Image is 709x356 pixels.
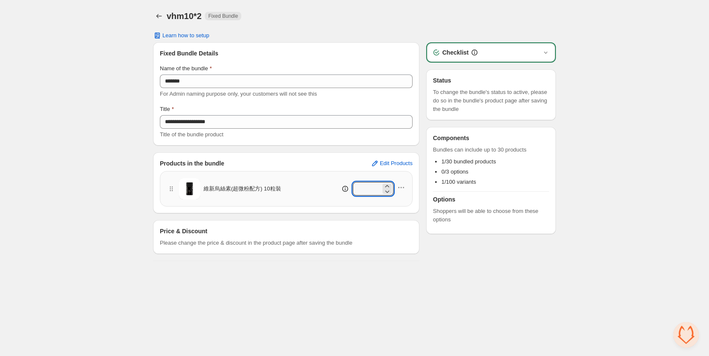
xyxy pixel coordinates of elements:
label: Title [160,105,174,113]
h3: Components [433,134,469,142]
span: Edit Products [380,160,413,167]
h3: Fixed Bundle Details [160,49,413,58]
button: Learn how to setup [148,30,215,41]
h3: Products in the bundle [160,159,224,168]
span: Bundles can include up to 30 products [433,146,549,154]
a: 开放式聊天 [673,322,699,348]
label: Name of the bundle [160,64,212,73]
span: 1/30 bundled products [441,158,496,165]
span: 1/100 variants [441,179,476,185]
h1: vhm10*2 [167,11,201,21]
span: Learn how to setup [162,32,209,39]
span: Fixed Bundle [208,13,238,19]
span: Title of the bundle product [160,131,223,138]
button: Edit Products [366,157,418,170]
span: To change the bundle's status to active, please do so in the bundle's product page after saving t... [433,88,549,113]
h3: Checklist [442,48,469,57]
h3: Status [433,76,549,85]
h3: Options [433,195,549,204]
img: 維新烏絲素(超微粉配方) 10粒裝 [179,178,200,199]
span: For Admin naming purpose only, your customers will not see this [160,91,317,97]
button: Back [153,10,165,22]
span: Shoppers will be able to choose from these options [433,207,549,224]
span: 0/3 options [441,168,469,175]
h3: Price & Discount [160,227,207,235]
span: Please change the price & discount in the product page after saving the bundle [160,239,352,247]
span: 維新烏絲素(超微粉配方) 10粒裝 [204,185,281,193]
